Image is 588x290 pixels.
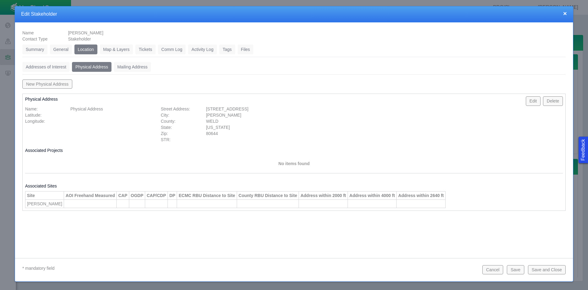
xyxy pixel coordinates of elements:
button: Delete [543,96,563,106]
button: New Physical Address [22,79,72,89]
th: CAP [117,191,129,199]
span: * mandatory field [22,266,55,271]
span: Name: [25,106,38,111]
a: Tags [219,44,235,54]
button: Save [507,265,524,274]
span: Stakeholder [68,37,91,41]
h5: Associated Sites [25,183,563,189]
th: DP [168,191,177,199]
span: Contact Type [22,37,47,41]
span: Longitude: [25,119,45,124]
span: STR: [161,137,171,142]
span: City: [161,113,169,118]
th: CAP/CDP [145,191,168,199]
a: Summary [22,44,47,54]
th: Address within 2000 ft [299,191,348,199]
a: Files [238,44,254,54]
button: Edit [526,96,541,106]
span: Street Address: [161,106,190,111]
th: ECMC RBU Distance to Site [177,191,237,199]
a: General [50,44,72,54]
h5: Physical Address [25,96,292,102]
span: [PERSON_NAME] [68,30,103,35]
th: AOI Freehand Measured [64,191,117,199]
th: County RBU Distance to Site [237,191,299,199]
label: No items found [278,160,310,167]
span: State: [161,125,172,130]
a: Location [74,44,97,54]
th: Site [25,191,64,199]
button: close [563,10,567,17]
span: County: [161,119,175,124]
span: Name [22,30,34,35]
a: Mailing Address [114,62,151,72]
button: Save and Close [528,265,566,274]
span: [STREET_ADDRESS] [206,106,248,111]
span: 80644 [206,131,218,136]
span: [PERSON_NAME] [206,113,241,118]
span: Latitude: [25,113,42,118]
th: OGDP [129,191,145,199]
th: Address within 4000 ft [348,191,397,199]
span: WELD [206,119,218,124]
h5: Associated Projects [25,148,563,153]
h4: Edit Stakeholder [21,11,567,17]
span: Zip: [161,131,168,136]
a: Activity Log [188,44,217,54]
th: Address within 2640 ft [397,191,446,199]
a: Map & Layers [100,44,133,54]
span: Physical Address [70,106,103,111]
a: Tickets [135,44,156,54]
td: [PERSON_NAME] [25,199,64,208]
button: Cancel [482,265,503,274]
a: Addresses of Interest [22,62,70,72]
a: Physical Address [72,62,111,72]
span: [US_STATE] [206,125,230,130]
a: Comm Log [158,44,186,54]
